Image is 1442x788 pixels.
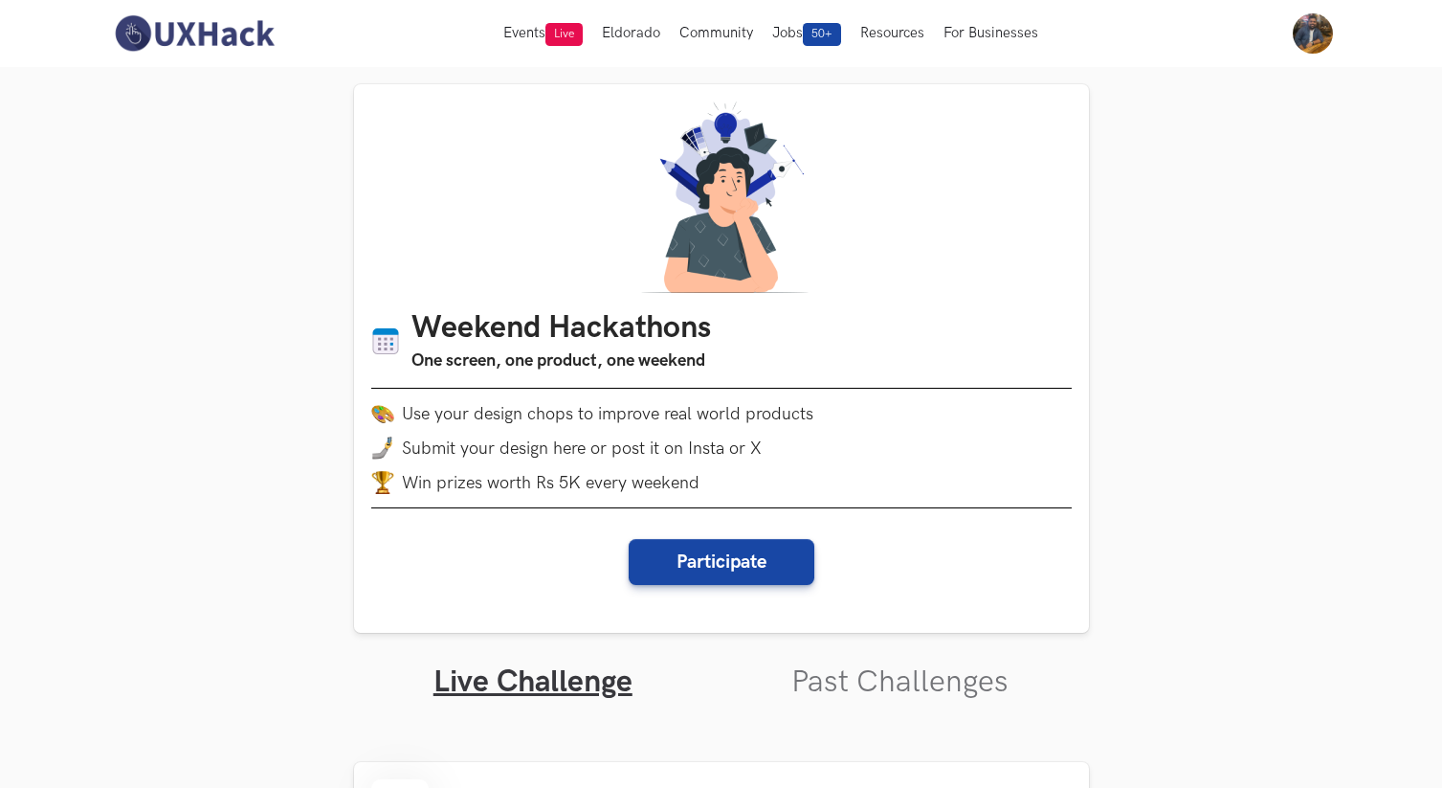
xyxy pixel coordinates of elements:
img: Calendar icon [371,326,400,356]
h3: One screen, one product, one weekend [411,348,711,374]
span: Submit your design here or post it on Insta or X [402,439,762,459]
span: 50+ [803,23,841,46]
a: Past Challenges [791,664,1009,701]
button: Participate [629,539,814,585]
img: A designer thinking [630,101,813,293]
li: Use your design chops to improve real world products [371,402,1072,425]
img: UXHack-logo.png [109,13,279,54]
span: Live [545,23,583,46]
h1: Weekend Hackathons [411,310,711,348]
img: palette.png [371,402,394,425]
img: mobile-in-hand.png [371,437,394,460]
img: Your profile pic [1293,13,1333,54]
img: trophy.png [371,471,394,494]
a: Live Challenge [433,664,632,701]
li: Win prizes worth Rs 5K every weekend [371,471,1072,494]
ul: Tabs Interface [354,633,1089,701]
